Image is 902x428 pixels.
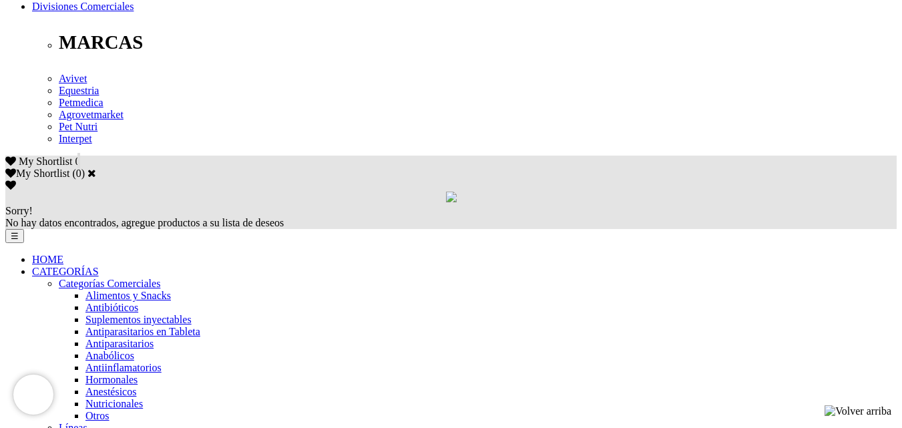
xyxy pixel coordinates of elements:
[59,73,87,84] a: Avivet
[59,121,97,132] a: Pet Nutri
[85,314,192,325] a: Suplementos inyectables
[87,168,96,178] a: Cerrar
[85,338,154,349] a: Antiparasitarios
[85,326,200,337] a: Antiparasitarios en Tableta
[85,290,171,301] a: Alimentos y Snacks
[85,350,134,361] a: Anabólicos
[32,254,63,265] a: HOME
[85,398,143,409] a: Nutricionales
[75,156,80,167] span: 0
[59,133,92,144] a: Interpet
[85,374,138,385] a: Hormonales
[5,205,33,216] span: Sorry!
[59,85,99,96] a: Equestria
[85,302,138,313] a: Antibióticos
[59,278,160,289] a: Categorías Comerciales
[13,375,53,415] iframe: Brevo live chat
[85,362,162,373] a: Antiinflamatorios
[5,229,24,243] button: ☰
[32,266,99,277] a: CATEGORÍAS
[85,410,109,421] a: Otros
[85,386,136,397] a: Anestésicos
[5,205,897,229] div: No hay datos encontrados, agregue productos a su lista de deseos
[446,192,457,202] img: loading.gif
[59,31,897,53] p: MARCAS
[76,168,81,179] label: 0
[19,156,72,167] span: My Shortlist
[59,97,103,108] a: Petmedica
[32,1,134,12] a: Divisiones Comerciales
[59,109,124,120] a: Agrovetmarket
[825,405,891,417] img: Volver arriba
[5,168,69,179] label: My Shortlist
[72,168,85,179] span: ( )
